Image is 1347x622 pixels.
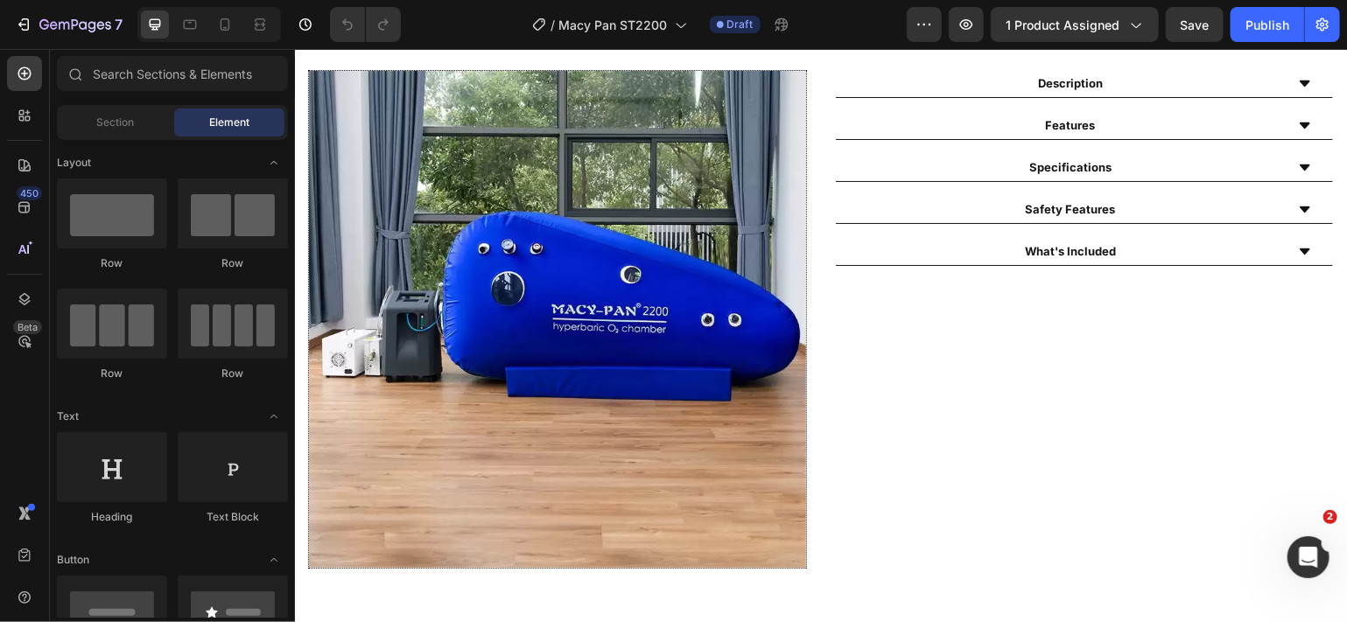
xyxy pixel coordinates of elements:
[57,56,288,91] input: Search Sections & Elements
[991,7,1159,42] button: 1 product assigned
[1231,7,1304,42] button: Publish
[1245,16,1289,34] div: Publish
[178,366,288,381] div: Row
[1323,510,1337,524] span: 2
[57,255,167,271] div: Row
[97,115,135,130] span: Section
[13,320,42,334] div: Beta
[7,7,130,42] button: 7
[260,402,288,430] span: Toggle open
[57,552,89,568] span: Button
[1287,536,1329,578] iframe: Intercom live chat
[731,153,821,167] span: Safety Features
[209,115,249,130] span: Element
[17,186,42,200] div: 450
[57,155,91,171] span: Layout
[330,7,401,42] div: Undo/Redo
[115,14,123,35] p: 7
[1181,17,1210,32] span: Save
[57,509,167,525] div: Heading
[730,194,821,212] p: What's Included
[57,366,167,381] div: Row
[295,49,1347,622] iframe: Design area
[178,255,288,271] div: Row
[1006,16,1119,34] span: 1 product assigned
[178,509,288,525] div: Text Block
[260,149,288,177] span: Toggle open
[1166,7,1224,42] button: Save
[727,17,754,32] span: Draft
[559,16,668,34] span: Macy Pan ST2200
[734,111,817,125] span: Specifications
[551,16,556,34] span: /
[751,69,801,83] span: Features
[57,409,79,424] span: Text
[260,546,288,574] span: Toggle open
